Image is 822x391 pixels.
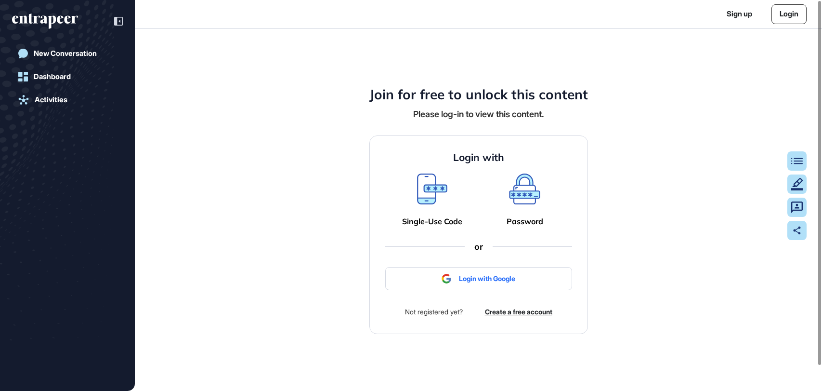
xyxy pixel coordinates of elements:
a: Password [507,217,543,226]
div: New Conversation [34,49,97,58]
a: Login [771,4,807,24]
div: Not registered yet? [405,306,463,318]
div: Dashboard [34,72,71,81]
h4: Login with [453,151,504,163]
div: or [465,242,493,252]
a: Create a free account [485,307,552,317]
div: Activities [35,95,67,104]
div: entrapeer-logo [12,13,78,29]
h4: Join for free to unlock this content [369,86,588,103]
a: Sign up [727,9,752,20]
a: Single-Use Code [402,217,462,226]
div: Please log-in to view this content. [413,108,544,120]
